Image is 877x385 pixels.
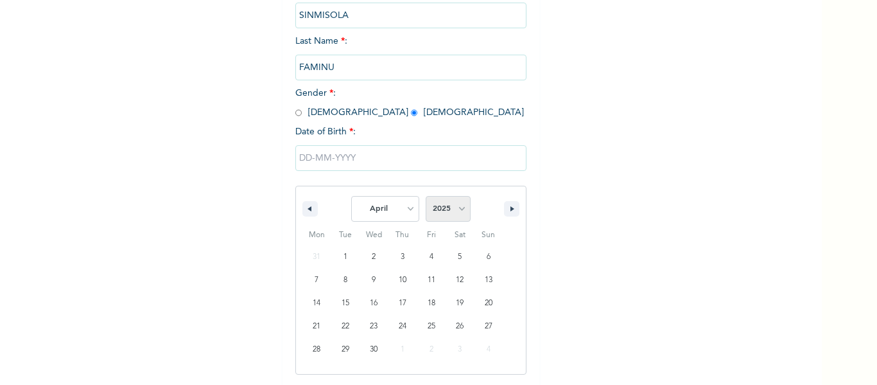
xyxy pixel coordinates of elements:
[417,225,446,246] span: Fri
[428,269,435,292] span: 11
[401,246,404,269] span: 3
[446,292,474,315] button: 19
[331,315,360,338] button: 22
[302,225,331,246] span: Mon
[331,225,360,246] span: Tue
[295,145,526,171] input: DD-MM-YYYY
[428,315,435,338] span: 25
[417,292,446,315] button: 18
[370,338,378,361] span: 30
[302,338,331,361] button: 28
[331,246,360,269] button: 1
[295,3,526,28] input: Enter your first name
[313,292,320,315] span: 14
[458,246,462,269] span: 5
[388,246,417,269] button: 3
[360,338,388,361] button: 30
[399,269,406,292] span: 10
[417,246,446,269] button: 4
[360,315,388,338] button: 23
[446,246,474,269] button: 5
[360,225,388,246] span: Wed
[370,292,378,315] span: 16
[302,269,331,292] button: 7
[474,246,503,269] button: 6
[302,292,331,315] button: 14
[343,269,347,292] span: 8
[331,269,360,292] button: 8
[428,292,435,315] span: 18
[388,292,417,315] button: 17
[417,315,446,338] button: 25
[388,225,417,246] span: Thu
[456,269,464,292] span: 12
[399,315,406,338] span: 24
[360,292,388,315] button: 16
[474,225,503,246] span: Sun
[485,269,492,292] span: 13
[342,315,349,338] span: 22
[370,315,378,338] span: 23
[485,292,492,315] span: 20
[331,292,360,315] button: 15
[313,315,320,338] span: 21
[295,125,356,139] span: Date of Birth :
[372,246,376,269] span: 2
[388,315,417,338] button: 24
[295,37,526,72] span: Last Name :
[474,315,503,338] button: 27
[417,269,446,292] button: 11
[295,55,526,80] input: Enter your last name
[295,89,524,117] span: Gender : [DEMOGRAPHIC_DATA] [DEMOGRAPHIC_DATA]
[474,269,503,292] button: 13
[342,292,349,315] span: 15
[446,225,474,246] span: Sat
[360,269,388,292] button: 9
[399,292,406,315] span: 17
[342,338,349,361] span: 29
[343,246,347,269] span: 1
[315,269,318,292] span: 7
[313,338,320,361] span: 28
[485,315,492,338] span: 27
[388,269,417,292] button: 10
[487,246,491,269] span: 6
[302,315,331,338] button: 21
[331,338,360,361] button: 29
[430,246,433,269] span: 4
[456,315,464,338] span: 26
[360,246,388,269] button: 2
[474,292,503,315] button: 20
[456,292,464,315] span: 19
[372,269,376,292] span: 9
[446,269,474,292] button: 12
[446,315,474,338] button: 26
